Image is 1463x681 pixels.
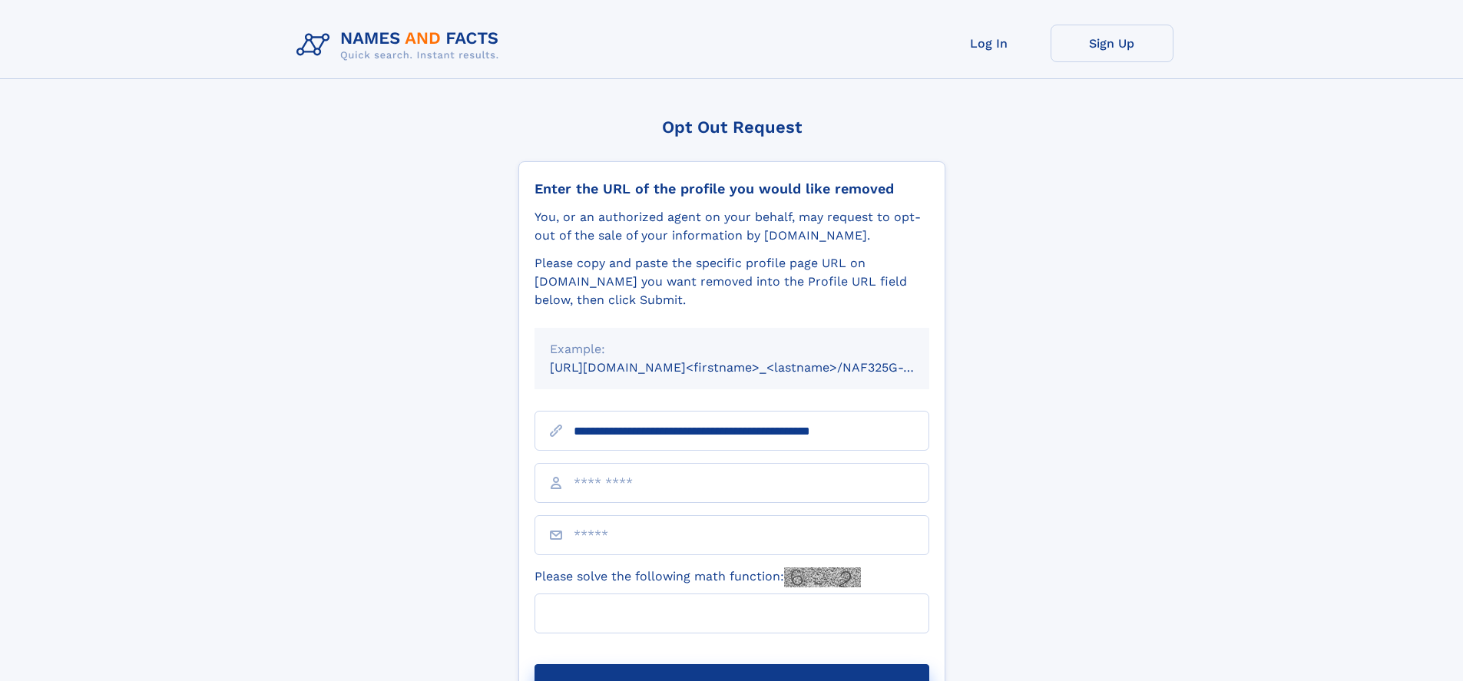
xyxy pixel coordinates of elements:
label: Please solve the following math function: [535,567,861,587]
div: Enter the URL of the profile you would like removed [535,180,929,197]
a: Log In [928,25,1051,62]
div: You, or an authorized agent on your behalf, may request to opt-out of the sale of your informatio... [535,208,929,245]
div: Please copy and paste the specific profile page URL on [DOMAIN_NAME] you want removed into the Pr... [535,254,929,309]
small: [URL][DOMAIN_NAME]<firstname>_<lastname>/NAF325G-xxxxxxxx [550,360,958,375]
img: Logo Names and Facts [290,25,511,66]
div: Opt Out Request [518,117,945,137]
a: Sign Up [1051,25,1173,62]
div: Example: [550,340,914,359]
